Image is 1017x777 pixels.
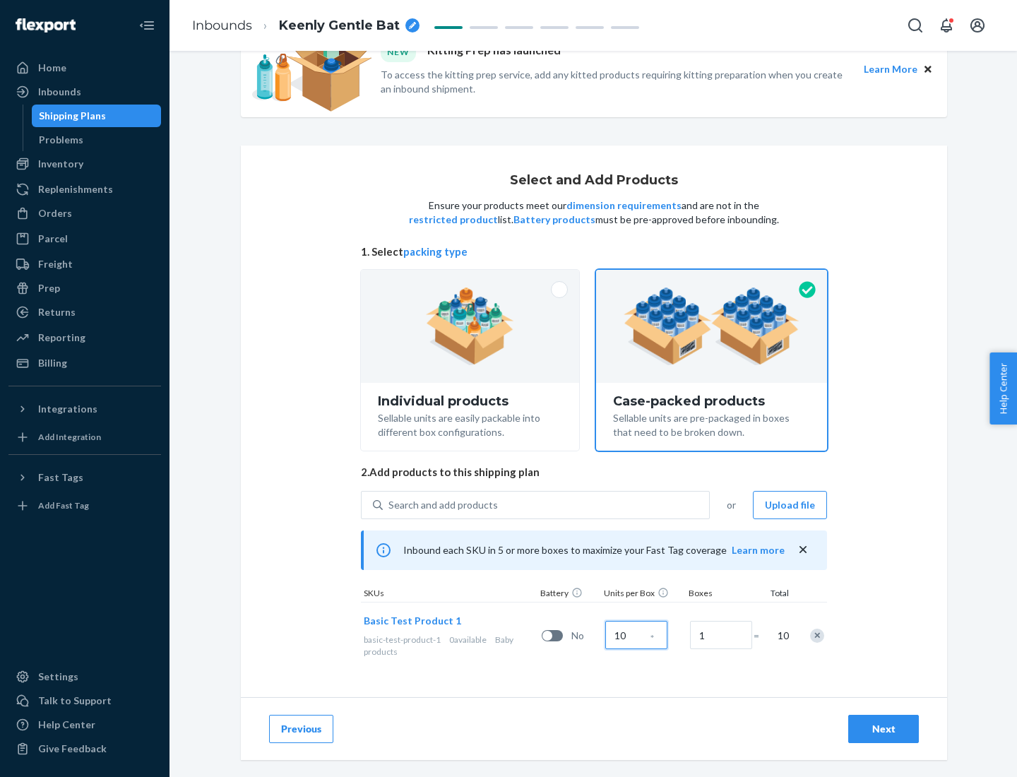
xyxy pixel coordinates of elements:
span: Keenly Gentle Bat [279,17,400,35]
div: Give Feedback [38,742,107,756]
button: Give Feedback [8,737,161,760]
div: Replenishments [38,182,113,196]
p: Kitting Prep has launched [427,42,561,61]
div: Fast Tags [38,470,83,485]
div: NEW [381,42,416,61]
span: or [727,498,736,512]
a: Add Fast Tag [8,494,161,517]
div: Talk to Support [38,694,112,708]
div: Returns [38,305,76,319]
button: Help Center [989,352,1017,425]
div: Shipping Plans [39,109,106,123]
div: Individual products [378,394,562,408]
a: Shipping Plans [32,105,162,127]
a: Orders [8,202,161,225]
a: Reporting [8,326,161,349]
button: Close [920,61,936,77]
a: Billing [8,352,161,374]
img: individual-pack.facf35554cb0f1810c75b2bd6df2d64e.png [426,287,514,365]
div: SKUs [361,587,537,602]
div: Case-packed products [613,394,810,408]
div: Prep [38,281,60,295]
a: Replenishments [8,178,161,201]
button: Open account menu [963,11,992,40]
button: Upload file [753,491,827,519]
div: Remove Item [810,629,824,643]
button: Basic Test Product 1 [364,614,461,628]
a: Help Center [8,713,161,736]
div: Home [38,61,66,75]
div: Battery [537,587,601,602]
div: Reporting [38,331,85,345]
a: Problems [32,129,162,151]
span: 10 [775,629,789,643]
button: Open notifications [932,11,961,40]
p: To access the kitting prep service, add any kitted products requiring kitting preparation when yo... [381,68,851,96]
button: Fast Tags [8,466,161,489]
button: Learn more [732,543,785,557]
button: packing type [403,244,468,259]
div: Freight [38,257,73,271]
div: Add Integration [38,431,101,443]
a: Add Integration [8,426,161,449]
a: Settings [8,665,161,688]
div: Sellable units are pre-packaged in boxes that need to be broken down. [613,408,810,439]
span: 1. Select [361,244,827,259]
ol: breadcrumbs [181,5,431,47]
div: Problems [39,133,83,147]
span: 2. Add products to this shipping plan [361,465,827,480]
a: Inventory [8,153,161,175]
a: Freight [8,253,161,275]
img: Flexport logo [16,18,76,32]
button: close [796,542,810,557]
button: Next [848,715,919,743]
img: case-pack.59cecea509d18c883b923b81aeac6d0b.png [624,287,799,365]
div: Sellable units are easily packable into different box configurations. [378,408,562,439]
span: 0 available [449,634,487,645]
button: Open Search Box [901,11,929,40]
div: Next [860,722,907,736]
a: Home [8,57,161,79]
h1: Select and Add Products [510,174,678,188]
div: Settings [38,670,78,684]
input: Case Quantity [605,621,667,649]
div: Integrations [38,402,97,416]
div: Units per Box [601,587,686,602]
button: Integrations [8,398,161,420]
div: Inventory [38,157,83,171]
a: Returns [8,301,161,324]
div: Inbounds [38,85,81,99]
div: Add Fast Tag [38,499,89,511]
a: Parcel [8,227,161,250]
span: = [754,629,768,643]
div: Boxes [686,587,756,602]
div: Total [756,587,792,602]
button: dimension requirements [566,198,682,213]
a: Talk to Support [8,689,161,712]
button: Previous [269,715,333,743]
button: Battery products [513,213,595,227]
span: No [571,629,600,643]
div: Inbound each SKU in 5 or more boxes to maximize your Fast Tag coverage [361,530,827,570]
span: Basic Test Product 1 [364,615,461,627]
div: Parcel [38,232,68,246]
div: Billing [38,356,67,370]
button: Learn More [864,61,917,77]
div: Help Center [38,718,95,732]
p: Ensure your products meet our and are not in the list. must be pre-approved before inbounding. [408,198,780,227]
div: Baby products [364,634,536,658]
div: Search and add products [388,498,498,512]
div: Orders [38,206,72,220]
span: basic-test-product-1 [364,634,441,645]
a: Inbounds [192,18,252,33]
button: Close Navigation [133,11,161,40]
button: restricted product [409,213,498,227]
input: Number of boxes [690,621,752,649]
a: Prep [8,277,161,299]
a: Inbounds [8,81,161,103]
